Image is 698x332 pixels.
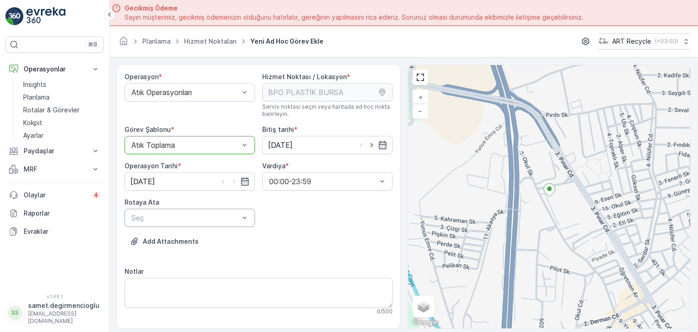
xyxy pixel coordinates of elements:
[24,227,100,236] p: Evraklar
[262,126,294,133] label: Bitiş tarihi
[142,37,170,45] a: Planlama
[28,310,100,325] p: [EMAIL_ADDRESS][DOMAIN_NAME]
[5,204,104,222] a: Raporlar
[125,172,255,191] input: dd/mm/yyyy
[24,209,100,218] p: Raporlar
[143,237,199,246] p: Add Attachments
[20,129,104,142] a: Ayarlar
[184,37,237,45] a: Hizmet Noktaları
[125,267,144,275] label: Notlar
[23,93,50,102] p: Planlama
[249,37,325,46] span: Yeni Ad Hoc Görev Ekle
[262,162,285,170] label: Vardiya
[131,212,239,223] p: Seç
[414,91,427,104] a: Yakınlaştır
[598,36,608,46] img: image_23.png
[125,234,204,249] button: Dosya Yükle
[5,142,104,160] button: Paydaşlar
[262,136,393,154] input: dd/mm/yyyy
[8,306,22,320] div: SS
[377,308,393,315] p: 0 / 500
[414,70,427,84] a: View Fullscreen
[125,162,178,170] label: Operasyon Tarihi
[410,317,440,328] img: Google
[23,80,46,89] p: Insights
[598,33,691,50] button: ART Recycle(+03:00)
[5,301,104,325] button: SSsamet.degirmencioglu[EMAIL_ADDRESS][DOMAIN_NAME]
[5,222,104,241] a: Evraklar
[20,116,104,129] a: Kokpit
[24,65,85,74] p: Operasyonlar
[125,4,583,13] span: Gecikmiş Ödeme
[23,118,42,127] p: Kokpit
[414,104,427,118] a: Uzaklaştır
[20,104,104,116] a: Rotalar & Görevler
[24,191,87,200] p: Olaylar
[125,198,159,206] label: Rotaya Ata
[5,7,24,25] img: logo
[125,73,159,80] label: Operasyon
[119,40,129,47] a: Ana Sayfa
[24,146,85,156] p: Paydaşlar
[612,37,651,46] p: ART Recycle
[410,317,440,328] a: Bu bölgeyi Google Haritalar'da açın (yeni pencerede açılır)
[23,131,44,140] p: Ayarlar
[125,13,583,22] span: Sayın müşterimiz, gecikmiş ödemenizin olduğunu hatırlatır, gereğinin yapılmasını rica ederiz. Sor...
[5,294,104,299] span: v 1.48.1
[26,7,65,25] img: logo_light-DOdMpM7g.png
[262,73,347,80] label: Hizmet Noktası / Lokasyon
[262,83,393,101] input: BPO PLASTİK BURSA
[418,107,423,115] span: −
[655,38,678,45] p: ( +03:00 )
[262,103,393,118] span: Servis noktası seçin veya haritada ad hoc nokta belirleyin.
[20,78,104,91] a: Insights
[419,93,423,101] span: +
[5,60,104,78] button: Operasyonlar
[94,191,98,199] p: 4
[5,186,104,204] a: Olaylar4
[88,41,97,48] p: ⌘B
[125,126,171,133] label: Görev Şablonu
[28,301,100,310] p: samet.degirmencioglu
[24,165,85,174] p: MRF
[414,297,434,317] a: Layers
[5,160,104,178] button: MRF
[23,106,80,115] p: Rotalar & Görevler
[20,91,104,104] a: Planlama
